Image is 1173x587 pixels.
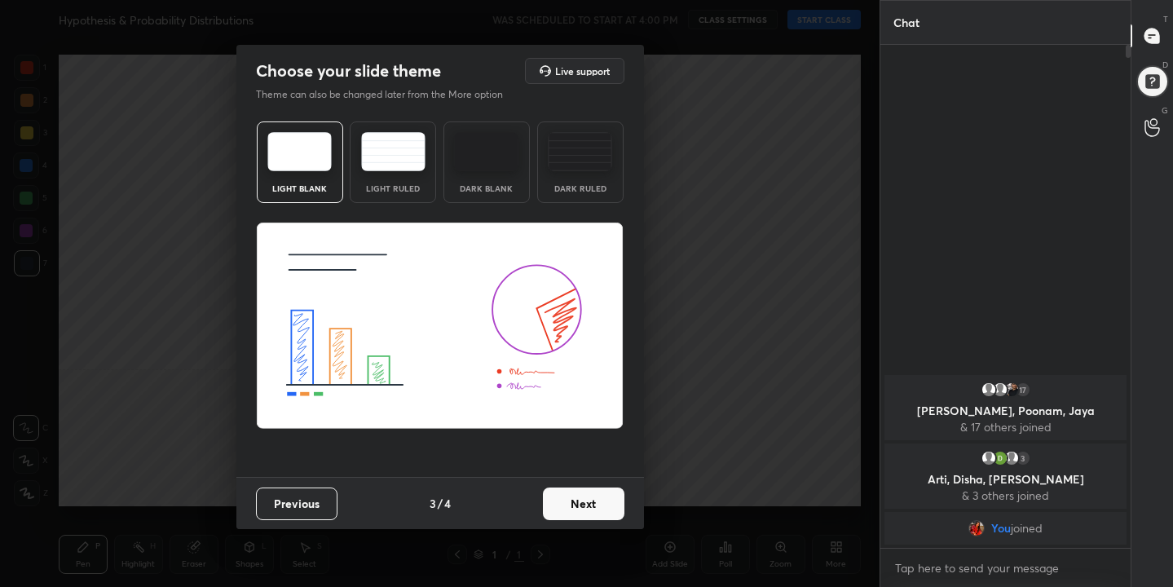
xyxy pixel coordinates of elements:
p: [PERSON_NAME], Poonam, Jaya [894,404,1117,417]
p: Chat [880,1,933,44]
div: Dark Blank [454,184,519,192]
img: darkRuledTheme.de295e13.svg [548,132,612,171]
img: lightRuledTheme.5fabf969.svg [361,132,426,171]
img: default.png [981,450,997,466]
span: You [991,522,1011,535]
h2: Choose your slide theme [256,60,441,82]
p: Theme can also be changed later from the More option [256,87,520,102]
img: default.png [1003,450,1020,466]
button: Previous [256,488,337,520]
img: default.png [981,382,997,398]
button: Next [543,488,624,520]
div: 3 [1015,450,1031,466]
p: D [1162,59,1168,71]
h4: 3 [430,495,436,512]
h4: 4 [444,495,451,512]
img: 3 [992,450,1008,466]
span: joined [1011,522,1043,535]
img: darkTheme.f0cc69e5.svg [454,132,518,171]
div: Light Ruled [360,184,426,192]
h4: / [438,495,443,512]
div: Dark Ruled [548,184,613,192]
img: 2aa576832eb44fa3bec3934bebcfbffb.jpg [1003,382,1020,398]
p: & 17 others joined [894,421,1117,434]
div: grid [880,372,1131,548]
p: G [1162,104,1168,117]
div: Light Blank [267,184,333,192]
div: 17 [1015,382,1031,398]
p: T [1163,13,1168,25]
h5: Live support [555,66,610,76]
img: default.png [992,382,1008,398]
img: lightThemeBanner.fbc32fad.svg [256,223,624,430]
p: & 3 others joined [894,489,1117,502]
img: e8264a57f34749feb2a1a1cab8da49a2.jpg [968,520,985,536]
img: lightTheme.e5ed3b09.svg [267,132,332,171]
p: Arti, Disha, [PERSON_NAME] [894,473,1117,486]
